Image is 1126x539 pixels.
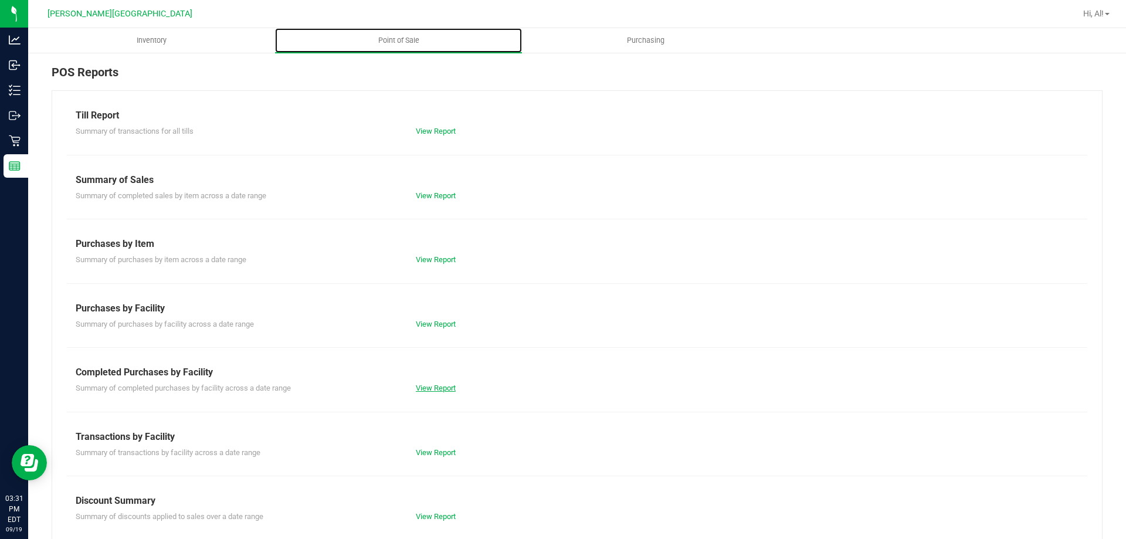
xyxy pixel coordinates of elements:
a: View Report [416,191,456,200]
div: Purchases by Facility [76,301,1078,316]
inline-svg: Outbound [9,110,21,121]
div: Till Report [76,109,1078,123]
span: Purchasing [611,35,680,46]
iframe: Resource center [12,445,47,480]
a: View Report [416,512,456,521]
div: Discount Summary [76,494,1078,508]
span: Summary of transactions by facility across a date range [76,448,260,457]
div: Purchases by Item [76,237,1078,251]
span: Summary of discounts applied to sales over a date range [76,512,263,521]
p: 03:31 PM EDT [5,493,23,525]
span: Inventory [121,35,182,46]
a: View Report [416,127,456,135]
a: View Report [416,384,456,392]
span: Summary of completed purchases by facility across a date range [76,384,291,392]
span: Summary of purchases by facility across a date range [76,320,254,328]
a: Inventory [28,28,275,53]
p: 09/19 [5,525,23,534]
inline-svg: Inbound [9,59,21,71]
inline-svg: Inventory [9,84,21,96]
div: Summary of Sales [76,173,1078,187]
span: Hi, Al! [1083,9,1104,18]
div: Transactions by Facility [76,430,1078,444]
span: Point of Sale [362,35,435,46]
inline-svg: Analytics [9,34,21,46]
inline-svg: Reports [9,160,21,172]
span: Summary of purchases by item across a date range [76,255,246,264]
a: View Report [416,320,456,328]
span: Summary of transactions for all tills [76,127,194,135]
div: POS Reports [52,63,1103,90]
inline-svg: Retail [9,135,21,147]
a: Purchasing [522,28,769,53]
a: View Report [416,448,456,457]
div: Completed Purchases by Facility [76,365,1078,379]
a: View Report [416,255,456,264]
span: Summary of completed sales by item across a date range [76,191,266,200]
a: Point of Sale [275,28,522,53]
span: [PERSON_NAME][GEOGRAPHIC_DATA] [48,9,192,19]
